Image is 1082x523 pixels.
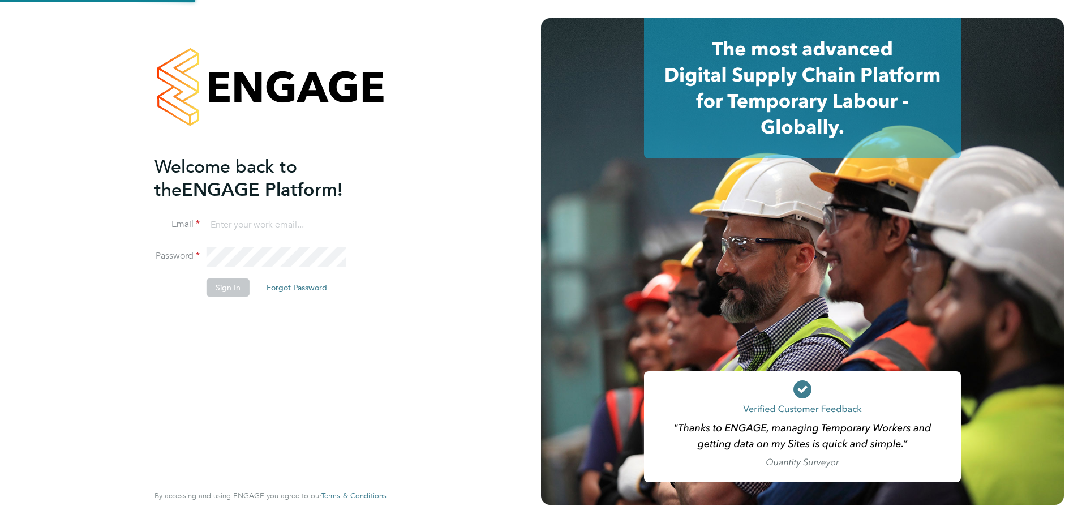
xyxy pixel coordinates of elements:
a: Terms & Conditions [321,491,387,500]
label: Password [154,250,200,262]
span: Welcome back to the [154,156,297,201]
button: Forgot Password [257,278,336,297]
span: By accessing and using ENGAGE you agree to our [154,491,387,500]
h2: ENGAGE Platform! [154,155,375,202]
input: Enter your work email... [207,215,346,235]
label: Email [154,218,200,230]
button: Sign In [207,278,250,297]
